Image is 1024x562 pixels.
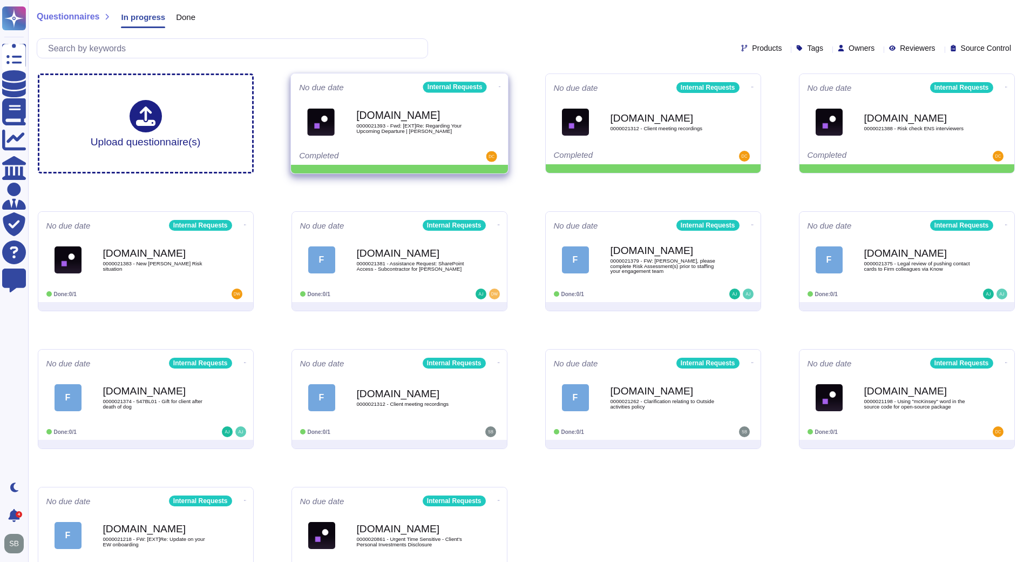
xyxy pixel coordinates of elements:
img: user [983,289,994,299]
div: Internal Requests [676,358,740,369]
span: 0000021383 - New [PERSON_NAME] Risk situation [103,261,211,271]
b: [DOMAIN_NAME] [103,248,211,258]
div: Completed [808,151,940,162]
span: 0000021393 - Fwd: [EXT]Re: Regarding Your Upcoming Departure | [PERSON_NAME] [356,123,465,133]
img: user [232,289,242,299]
span: Source Control [961,44,1011,52]
div: F [308,384,335,411]
div: F [308,246,335,273]
img: user [489,289,500,299]
span: 0000021312 - Client meeting recordings [357,402,465,407]
div: F [562,246,589,273]
b: [DOMAIN_NAME] [611,245,718,256]
span: No due date [554,222,598,230]
b: [DOMAIN_NAME] [103,386,211,396]
input: Search by keywords [43,39,428,58]
div: F [55,384,82,411]
span: No due date [808,84,852,92]
span: In progress [121,13,165,21]
b: [DOMAIN_NAME] [864,113,972,123]
img: Logo [816,109,843,136]
img: user [486,151,497,162]
span: 0000021381 - Assistance Request: SharePoint Access - Subcontractor for [PERSON_NAME] [357,261,465,271]
img: user [485,426,496,437]
img: user [476,289,486,299]
span: No due date [808,359,852,367]
span: No due date [554,359,598,367]
b: [DOMAIN_NAME] [357,524,465,534]
b: [DOMAIN_NAME] [611,113,718,123]
span: Done: 0/1 [815,291,838,297]
span: 0000021388 - Risk check ENS interviewers [864,126,972,131]
b: [DOMAIN_NAME] [356,110,465,121]
span: Done: 0/1 [308,291,330,297]
span: Reviewers [900,44,935,52]
span: No due date [300,222,344,230]
span: Done: 0/1 [561,429,584,435]
div: Internal Requests [169,358,232,369]
span: No due date [300,359,344,367]
img: user [996,289,1007,299]
img: user [743,289,754,299]
span: Done: 0/1 [308,429,330,435]
span: 0000021379 - FW: [PERSON_NAME], please complete Risk Assessment(s) prior to staffing your engagem... [611,258,718,274]
img: Logo [816,384,843,411]
div: Internal Requests [423,496,486,506]
img: user [4,534,24,553]
img: user [993,426,1003,437]
b: [DOMAIN_NAME] [357,248,465,258]
img: Logo [308,522,335,549]
span: Questionnaires [37,12,99,21]
img: Logo [307,108,335,136]
span: 0000021374 - 547BL01 - Gift for client after death of dog [103,399,211,409]
span: 0000020861 - Urgent Time Sensitive - Client's Personal Investments Disclosure [357,537,465,547]
div: Internal Requests [423,220,486,231]
div: Internal Requests [169,220,232,231]
img: Logo [562,109,589,136]
div: Internal Requests [930,358,993,369]
div: F [816,246,843,273]
span: 0000021198 - Using "mcKinsey" word in the source code for open-source package [864,399,972,409]
span: Done [176,13,195,21]
div: Internal Requests [423,82,486,92]
img: user [993,151,1003,162]
span: 0000021375 - Legal review of pushing contact cards to Firm colleagues via Know [864,261,972,271]
span: Tags [807,44,823,52]
span: No due date [46,497,91,505]
span: No due date [300,497,344,505]
span: Products [752,44,782,52]
span: Done: 0/1 [815,429,838,435]
span: Done: 0/1 [54,429,77,435]
span: No due date [808,222,852,230]
img: Logo [55,246,82,273]
div: Internal Requests [676,220,740,231]
div: Internal Requests [169,496,232,506]
div: F [562,384,589,411]
div: Internal Requests [930,220,993,231]
b: [DOMAIN_NAME] [864,386,972,396]
div: Internal Requests [423,358,486,369]
b: [DOMAIN_NAME] [103,524,211,534]
span: No due date [554,84,598,92]
span: 0000021262 - Clarification relating to Outside activities policy [611,399,718,409]
span: Owners [849,44,874,52]
div: Internal Requests [930,82,993,93]
img: user [729,289,740,299]
b: [DOMAIN_NAME] [864,248,972,258]
span: No due date [299,83,344,91]
span: Done: 0/1 [561,291,584,297]
b: [DOMAIN_NAME] [357,389,465,399]
img: user [235,426,246,437]
div: Internal Requests [676,82,740,93]
span: 0000021218 - FW: [EXT]Re: Update on your EW onboarding [103,537,211,547]
b: [DOMAIN_NAME] [611,386,718,396]
div: 4 [16,511,22,518]
img: user [739,426,750,437]
div: Completed [554,151,686,162]
span: Done: 0/1 [54,291,77,297]
img: user [739,151,750,162]
img: user [222,426,233,437]
button: user [2,532,31,556]
div: Upload questionnaire(s) [91,100,201,147]
div: Completed [299,151,433,162]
